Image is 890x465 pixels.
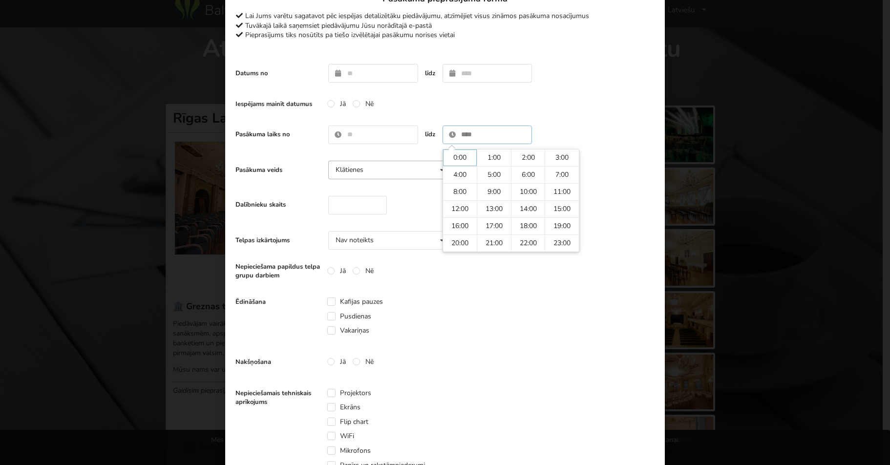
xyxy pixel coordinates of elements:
[327,100,346,108] label: Jā
[545,183,579,200] td: 11:00
[235,200,321,209] label: Dalībnieku skaits
[327,446,371,455] label: Mikrofons
[545,234,579,252] td: 23:00
[425,69,435,78] label: līdz
[353,358,374,366] label: Nē
[511,217,545,234] td: 18:00
[327,403,360,411] label: Ekrāns
[235,130,321,139] label: Pasākuma laiks no
[336,167,363,173] div: Klātienes
[545,200,579,217] td: 15:00
[443,234,477,252] td: 20:00
[511,166,545,183] td: 6:00
[443,166,477,183] td: 4:00
[327,389,371,397] label: Projektors
[235,100,321,108] label: Iespējams mainīt datumus
[477,200,511,217] td: 13:00
[327,267,346,275] label: Jā
[327,297,383,306] label: Kafijas pauzes
[235,297,321,306] label: Ēdināšana
[425,130,435,139] label: līdz
[545,217,579,234] td: 19:00
[327,326,369,335] label: Vakariņas
[327,312,371,320] label: Pusdienas
[235,69,321,78] label: Datums no
[327,418,368,426] label: Flip chart
[235,389,321,406] label: Nepieciešamais tehniskais aprīkojums
[327,432,354,440] label: WiFi
[235,358,321,366] label: Nakšņošana
[511,200,545,217] td: 14:00
[443,149,477,166] td: 0:00
[353,267,374,275] label: Nē
[545,166,579,183] td: 7:00
[443,217,477,234] td: 16:00
[235,262,321,280] label: Nepieciešama papildus telpa grupu darbiem
[511,183,545,200] td: 10:00
[235,166,321,174] label: Pasākuma veids
[477,217,511,234] td: 17:00
[235,11,655,21] div: Lai Jums varētu sagatavot pēc iespējas detalizētāku piedāvājumu, atzīmējiet visus zināmos pasākum...
[327,358,346,366] label: Jā
[511,149,545,166] td: 2:00
[477,149,511,166] td: 1:00
[235,21,655,31] div: Tuvākajā laikā saņemsiet piedāvājumu Jūsu norādītajā e-pastā
[353,100,374,108] label: Nē
[477,183,511,200] td: 9:00
[545,149,579,166] td: 3:00
[235,30,655,40] div: Pieprasījums tiks nosūtīts pa tiešo izvēlētajai pasākumu norises vietai
[477,234,511,252] td: 21:00
[511,234,545,252] td: 22:00
[443,183,477,200] td: 8:00
[336,237,374,244] div: Nav noteikts
[235,236,321,245] label: Telpas izkārtojums
[477,166,511,183] td: 5:00
[443,200,477,217] td: 12:00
